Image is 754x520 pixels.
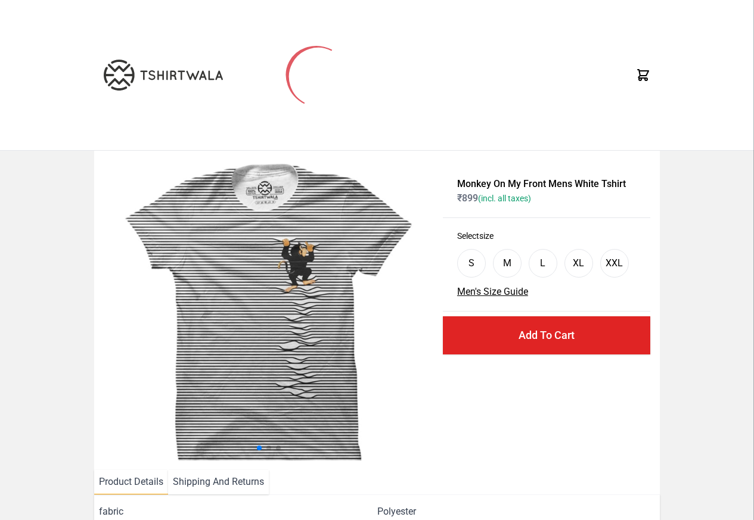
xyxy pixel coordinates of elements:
span: (incl. all taxes) [478,194,531,203]
div: L [540,256,545,270]
h1: Monkey On My Front Mens White Tshirt [457,177,636,191]
div: XL [573,256,584,270]
img: monkey-climbing.jpg [104,160,433,460]
span: ₹ 899 [457,192,531,204]
span: fabric [99,505,377,519]
div: M [503,256,511,270]
img: TW-LOGO-400-104.png [104,60,223,91]
button: Men's Size Guide [457,285,528,299]
div: S [468,256,474,270]
h3: Select size [457,230,636,242]
span: Polyester [377,505,416,519]
li: Shipping And Returns [168,470,269,494]
li: Product Details [94,470,168,494]
button: Add To Cart [443,316,650,354]
div: XXL [606,256,623,270]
